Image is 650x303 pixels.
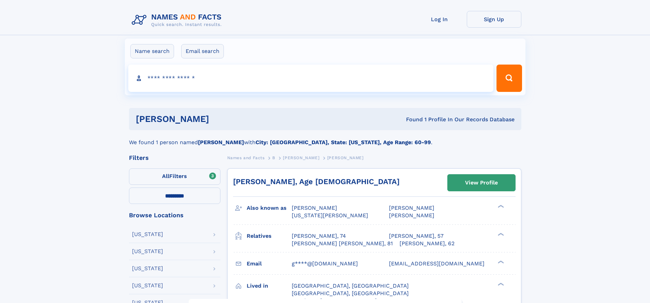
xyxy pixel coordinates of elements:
[130,44,174,58] label: Name search
[292,283,409,289] span: [GEOGRAPHIC_DATA], [GEOGRAPHIC_DATA]
[128,65,494,92] input: search input
[389,212,434,219] span: [PERSON_NAME]
[400,240,454,247] a: [PERSON_NAME], 62
[292,232,346,240] a: [PERSON_NAME], 74
[132,249,163,254] div: [US_STATE]
[129,130,521,147] div: We found 1 person named with .
[448,175,515,191] a: View Profile
[272,153,275,162] a: B
[389,260,485,267] span: [EMAIL_ADDRESS][DOMAIN_NAME]
[467,11,521,28] a: Sign Up
[247,202,292,214] h3: Also known as
[247,258,292,270] h3: Email
[292,240,393,247] a: [PERSON_NAME] [PERSON_NAME], 81
[136,115,308,123] h1: [PERSON_NAME]
[129,168,220,185] label: Filters
[292,212,368,219] span: [US_STATE][PERSON_NAME]
[129,155,220,161] div: Filters
[227,153,265,162] a: Names and Facts
[496,232,504,236] div: ❯
[496,260,504,264] div: ❯
[307,116,515,123] div: Found 1 Profile In Our Records Database
[247,230,292,242] h3: Relatives
[256,139,431,146] b: City: [GEOGRAPHIC_DATA], State: [US_STATE], Age Range: 60-99
[292,205,337,211] span: [PERSON_NAME]
[233,177,400,186] a: [PERSON_NAME], Age [DEMOGRAPHIC_DATA]
[198,139,244,146] b: [PERSON_NAME]
[129,11,227,29] img: Logo Names and Facts
[132,232,163,237] div: [US_STATE]
[272,155,275,160] span: B
[465,175,498,191] div: View Profile
[496,282,504,286] div: ❯
[129,212,220,218] div: Browse Locations
[132,283,163,288] div: [US_STATE]
[181,44,224,58] label: Email search
[292,290,409,297] span: [GEOGRAPHIC_DATA], [GEOGRAPHIC_DATA]
[389,205,434,211] span: [PERSON_NAME]
[247,280,292,292] h3: Lived in
[412,11,467,28] a: Log In
[132,266,163,271] div: [US_STATE]
[283,153,319,162] a: [PERSON_NAME]
[496,204,504,209] div: ❯
[389,232,444,240] a: [PERSON_NAME], 57
[283,155,319,160] span: [PERSON_NAME]
[162,173,169,179] span: All
[327,155,364,160] span: [PERSON_NAME]
[496,65,522,92] button: Search Button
